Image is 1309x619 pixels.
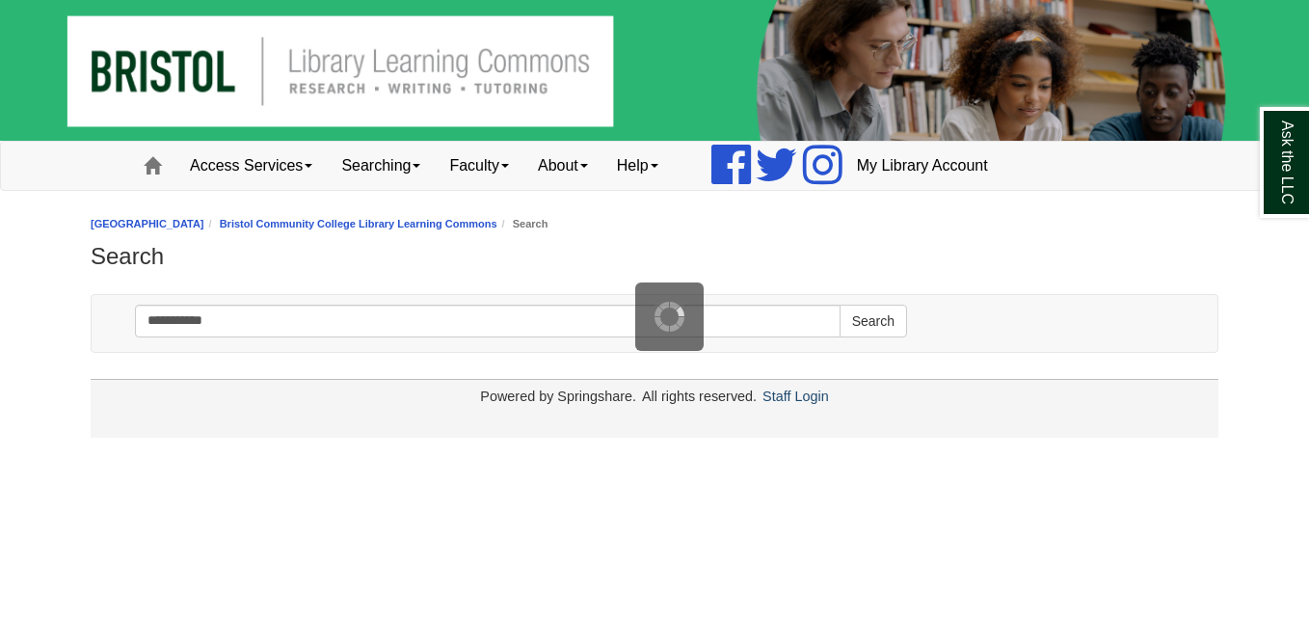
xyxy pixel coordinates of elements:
a: Staff Login [762,389,829,404]
a: Bristol Community College Library Learning Commons [220,218,497,229]
a: Faculty [435,142,523,190]
a: About [523,142,602,190]
li: Search [497,215,548,233]
nav: breadcrumb [91,215,1218,233]
a: Searching [327,142,435,190]
a: [GEOGRAPHIC_DATA] [91,218,204,229]
div: All rights reserved. [639,389,760,404]
a: My Library Account [842,142,1002,190]
a: Help [602,142,673,190]
a: Access Services [175,142,327,190]
img: Working... [654,302,684,332]
button: Search [840,305,907,337]
h1: Search [91,243,1218,270]
div: Powered by Springshare. [477,389,639,404]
